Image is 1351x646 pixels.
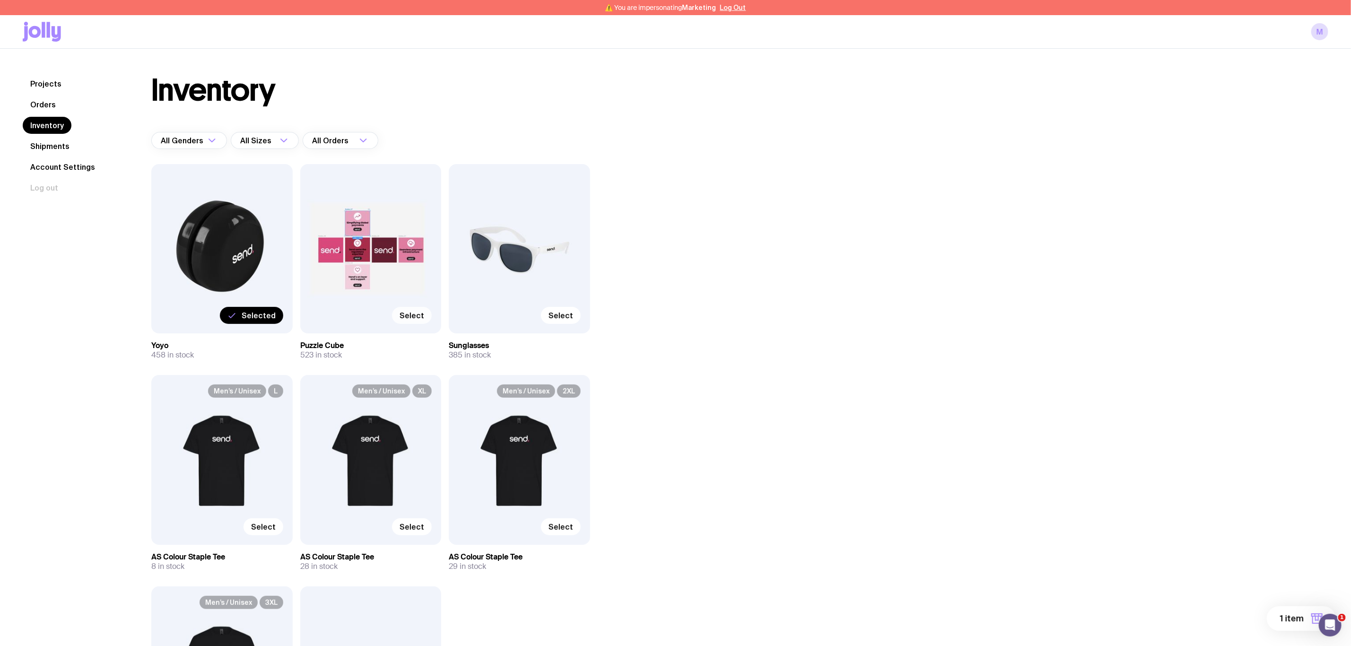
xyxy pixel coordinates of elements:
span: 523 in stock [300,350,342,360]
span: Select [549,522,573,532]
span: Selected [242,311,276,320]
span: 3XL [260,596,283,609]
div: Search for option [231,132,299,149]
span: 8 in stock [151,562,184,571]
span: XL [412,384,432,398]
button: Log out [23,179,66,196]
iframe: Intercom live chat [1319,614,1342,637]
span: 1 item [1280,613,1304,624]
a: Projects [23,75,69,92]
span: Select [400,311,424,320]
span: All Sizes [240,132,273,149]
span: L [268,384,283,398]
span: 458 in stock [151,350,194,360]
span: Men’s / Unisex [352,384,410,398]
span: Men’s / Unisex [497,384,555,398]
span: 2XL [557,384,581,398]
h3: Sunglasses [449,341,590,350]
span: Select [400,522,424,532]
h3: AS Colour Staple Tee [151,552,293,562]
span: ⚠️ You are impersonating [605,4,716,11]
a: Shipments [23,138,77,155]
h3: Puzzle Cube [300,341,442,350]
span: 29 in stock [449,562,486,571]
h3: AS Colour Staple Tee [449,552,590,562]
span: 385 in stock [449,350,491,360]
span: All Genders [161,132,205,149]
input: Search for option [350,132,357,149]
a: Orders [23,96,63,113]
span: Select [549,311,573,320]
span: Marketing [682,4,716,11]
span: Select [251,522,276,532]
a: Inventory [23,117,71,134]
h3: AS Colour Staple Tee [300,552,442,562]
h1: Inventory [151,75,276,105]
span: Men’s / Unisex [200,596,258,609]
a: Account Settings [23,158,103,175]
a: M [1311,23,1328,40]
div: Search for option [303,132,378,149]
span: All Orders [312,132,350,149]
input: Search for option [273,132,277,149]
h3: Yoyo [151,341,293,350]
button: 1 item [1267,606,1336,631]
span: Men’s / Unisex [208,384,266,398]
span: 1 [1338,614,1346,621]
button: Log Out [720,4,746,11]
span: 28 in stock [300,562,338,571]
div: Search for option [151,132,227,149]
